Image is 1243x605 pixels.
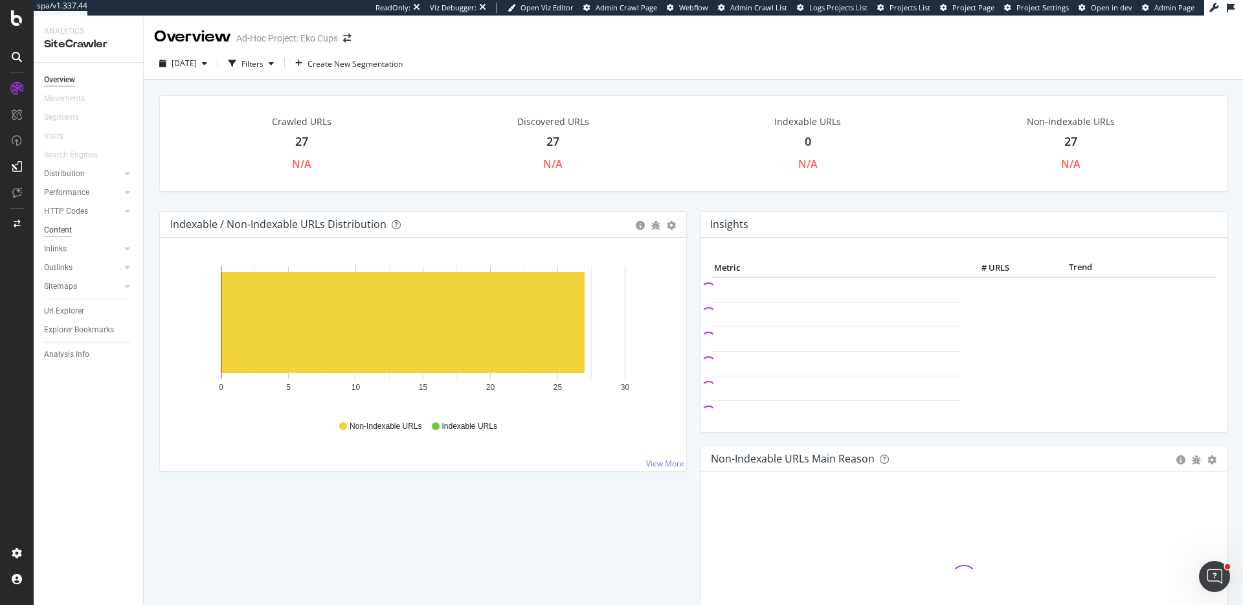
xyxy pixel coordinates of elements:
[546,133,559,150] div: 27
[940,3,994,13] a: Project Page
[543,157,563,172] div: N/A
[44,148,111,162] a: Search Engines
[44,186,121,200] a: Performance
[154,53,212,74] button: [DATE]
[343,34,351,43] div: arrow-right-arrow-left
[44,261,73,275] div: Outlinks
[44,26,133,37] div: Analytics
[651,221,660,230] div: bug
[44,242,67,256] div: Inlinks
[292,157,311,172] div: N/A
[172,58,197,69] span: 2025 Sep. 2nd
[521,3,574,12] span: Open Viz Editor
[44,205,121,218] a: HTTP Codes
[797,3,868,13] a: Logs Projects List
[170,258,676,409] svg: A chart.
[508,3,574,13] a: Open Viz Editor
[44,130,63,143] div: Visits
[1061,157,1081,172] div: N/A
[44,280,77,293] div: Sitemaps
[621,383,630,392] text: 30
[1091,3,1132,12] span: Open in dev
[44,167,121,181] a: Distribution
[286,383,291,392] text: 5
[223,53,279,74] button: Filters
[442,421,497,432] span: Indexable URLs
[1176,455,1185,464] div: circle-info
[44,280,121,293] a: Sitemaps
[350,421,421,432] span: Non-Indexable URLs
[236,32,338,45] div: Ad-Hoc Project: Eko Cups
[44,186,89,200] div: Performance
[517,115,589,128] div: Discovered URLs
[711,258,961,278] th: Metric
[486,383,495,392] text: 20
[890,3,930,12] span: Projects List
[44,223,134,237] a: Content
[1207,455,1216,464] div: gear
[419,383,428,392] text: 15
[809,3,868,12] span: Logs Projects List
[1016,3,1069,12] span: Project Settings
[710,216,748,233] h4: Insights
[44,304,84,318] div: Url Explorer
[583,3,657,13] a: Admin Crawl Page
[44,261,121,275] a: Outlinks
[352,383,361,392] text: 10
[44,223,72,237] div: Content
[1192,455,1201,464] div: bug
[711,452,875,465] div: Non-Indexable URLs Main Reason
[1064,133,1077,150] div: 27
[375,3,410,13] div: ReadOnly:
[1079,3,1132,13] a: Open in dev
[554,383,563,392] text: 25
[646,458,684,469] a: View More
[667,221,676,230] div: gear
[170,218,386,231] div: Indexable / Non-Indexable URLs Distribution
[44,92,85,106] div: Movements
[290,53,408,74] button: Create New Segmentation
[44,242,121,256] a: Inlinks
[667,3,708,13] a: Webflow
[44,148,98,162] div: Search Engines
[219,383,223,392] text: 0
[952,3,994,12] span: Project Page
[877,3,930,13] a: Projects List
[44,323,114,337] div: Explorer Bookmarks
[1013,258,1148,278] th: Trend
[44,323,134,337] a: Explorer Bookmarks
[961,258,1013,278] th: # URLS
[308,58,403,69] span: Create New Segmentation
[44,111,92,124] a: Segments
[44,37,133,52] div: SiteCrawler
[1004,3,1069,13] a: Project Settings
[44,348,134,361] a: Analysis Info
[679,3,708,12] span: Webflow
[798,157,818,172] div: N/A
[295,133,308,150] div: 27
[1199,561,1230,592] iframe: Intercom live chat
[44,348,89,361] div: Analysis Info
[1027,115,1115,128] div: Non-Indexable URLs
[636,221,645,230] div: circle-info
[718,3,787,13] a: Admin Crawl List
[44,111,79,124] div: Segments
[44,304,134,318] a: Url Explorer
[430,3,476,13] div: Viz Debugger:
[44,167,85,181] div: Distribution
[774,115,841,128] div: Indexable URLs
[44,205,88,218] div: HTTP Codes
[44,73,75,87] div: Overview
[1154,3,1194,12] span: Admin Page
[1142,3,1194,13] a: Admin Page
[241,58,263,69] div: Filters
[154,26,231,48] div: Overview
[596,3,657,12] span: Admin Crawl Page
[44,73,134,87] a: Overview
[805,133,811,150] div: 0
[272,115,331,128] div: Crawled URLs
[730,3,787,12] span: Admin Crawl List
[44,130,76,143] a: Visits
[44,92,98,106] a: Movements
